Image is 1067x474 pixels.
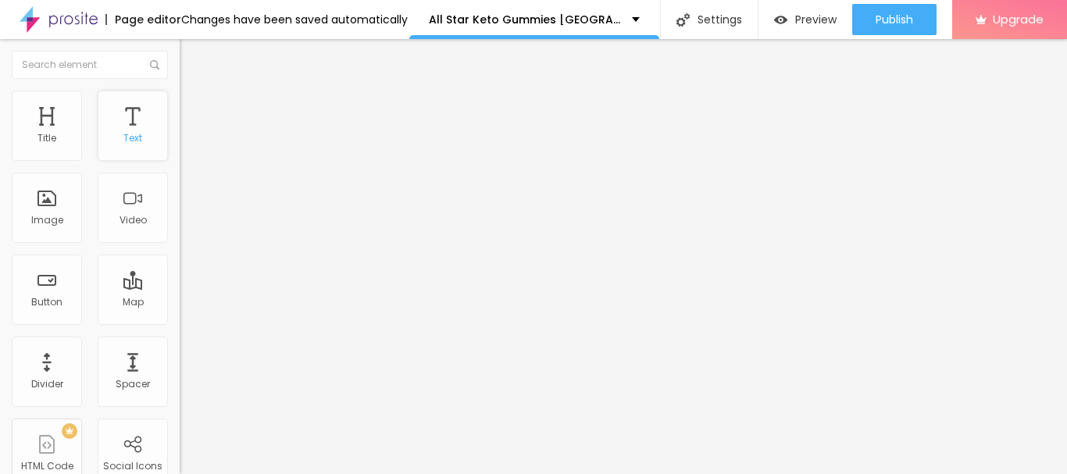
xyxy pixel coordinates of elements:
[758,4,852,35] button: Preview
[31,215,63,226] div: Image
[676,13,690,27] img: Icone
[150,60,159,69] img: Icone
[37,133,56,144] div: Title
[116,379,150,390] div: Spacer
[123,133,142,144] div: Text
[774,13,787,27] img: view-1.svg
[795,13,837,26] span: Preview
[993,12,1044,26] span: Upgrade
[429,14,620,25] p: All Star Keto Gummies [GEOGRAPHIC_DATA]
[103,461,162,472] div: Social Icons
[120,215,147,226] div: Video
[852,4,937,35] button: Publish
[12,51,168,79] input: Search element
[180,39,1067,474] iframe: Editor
[31,379,63,390] div: Divider
[876,13,913,26] span: Publish
[21,461,73,472] div: HTML Code
[123,297,144,308] div: Map
[181,14,408,25] div: Changes have been saved automatically
[31,297,62,308] div: Button
[105,14,181,25] div: Page editor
